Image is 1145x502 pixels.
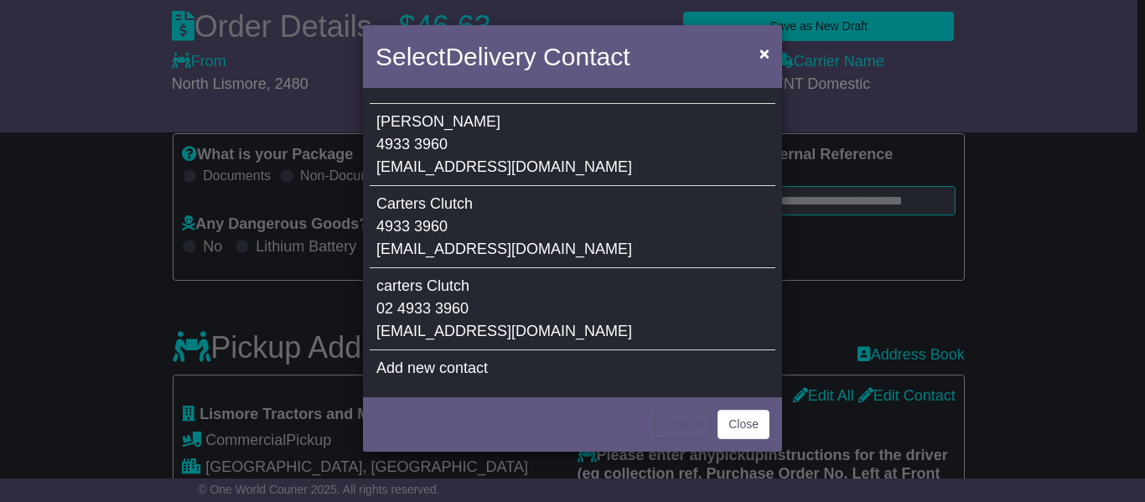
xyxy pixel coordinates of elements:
[376,158,632,175] span: [EMAIL_ADDRESS][DOMAIN_NAME]
[376,195,426,212] span: Carters
[376,241,632,257] span: [EMAIL_ADDRESS][DOMAIN_NAME]
[376,360,488,376] span: Add new contact
[376,323,632,339] span: [EMAIL_ADDRESS][DOMAIN_NAME]
[376,300,469,317] span: 02 4933 3960
[430,195,473,212] span: Clutch
[376,277,422,294] span: carters
[376,218,448,235] span: 4933 3960
[718,410,769,439] button: Close
[543,43,629,70] span: Contact
[759,44,769,63] span: ×
[445,43,536,70] span: Delivery
[376,38,629,75] h4: Select
[751,36,778,70] button: Close
[376,113,500,130] span: [PERSON_NAME]
[376,136,448,153] span: 4933 3960
[654,410,712,439] button: < Back
[427,277,469,294] span: Clutch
